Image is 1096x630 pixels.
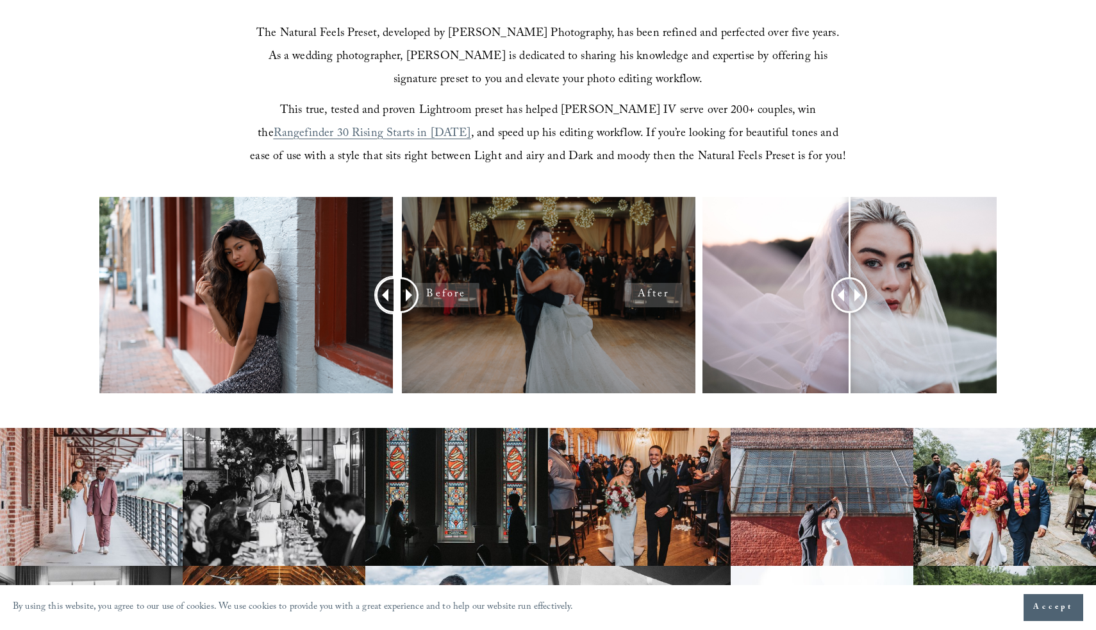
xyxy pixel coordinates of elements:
img: Raleigh wedding photographer couple dance [731,428,913,566]
span: The Natural Feels Preset, developed by [PERSON_NAME] Photography, has been refined and perfected ... [256,24,843,90]
span: , and speed up his editing workflow. If you’re looking for beautiful tones and ease of use with a... [250,124,845,167]
img: Best Raleigh wedding venue reception toast [183,428,365,566]
img: Elegant bride and groom first look photography [365,428,548,566]
button: Accept [1024,594,1083,621]
span: Accept [1033,601,1074,614]
img: Breathtaking mountain wedding venue in NC [913,428,1096,566]
span: This true, tested and proven Lightroom preset has helped [PERSON_NAME] IV serve over 200+ couples... [258,101,819,144]
p: By using this website, you agree to our use of cookies. We use cookies to provide you with a grea... [13,599,574,617]
a: Rangefinder 30 Rising Starts in [DATE] [274,124,471,144]
img: Rustic Raleigh wedding venue couple down the aisle [548,428,731,566]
